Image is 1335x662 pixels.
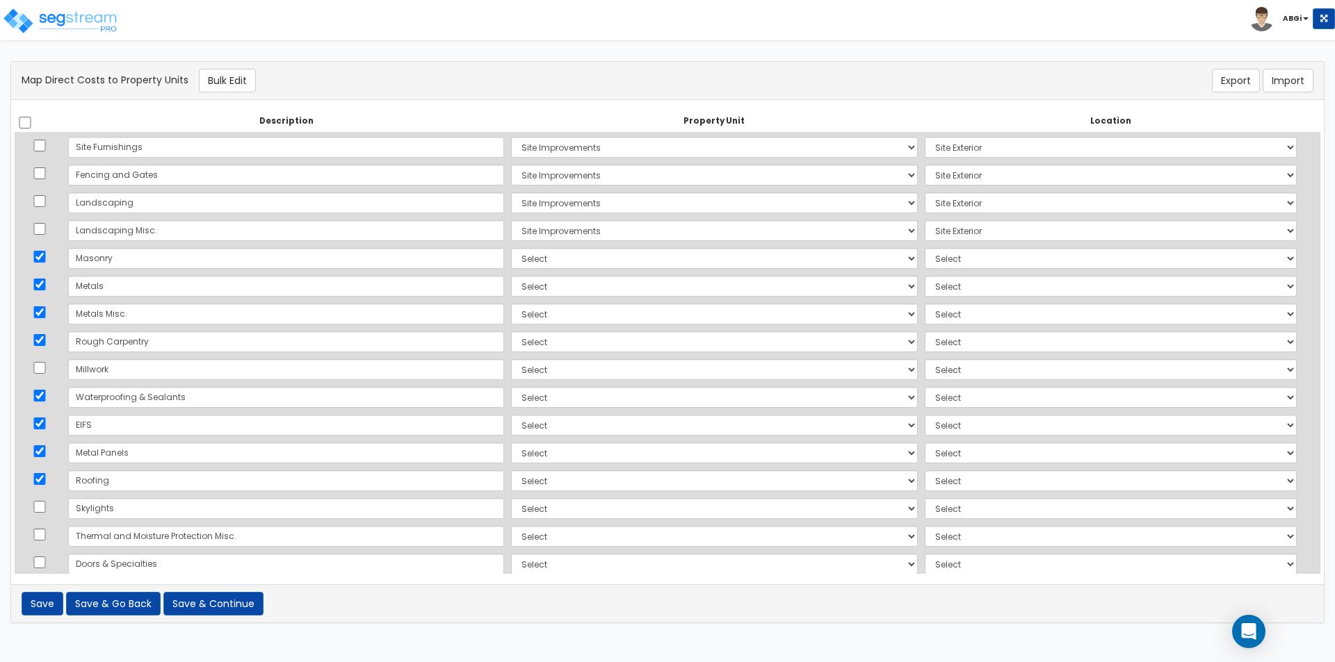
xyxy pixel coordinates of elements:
div: Map Direct Costs to Property Units [11,69,887,92]
button: Export [1212,69,1260,92]
img: logo_pro_r.png [2,7,120,35]
div: Open Intercom Messenger [1232,615,1265,648]
b: ABGi [1283,13,1302,24]
img: avatar.png [1249,7,1274,31]
button: Save [22,592,63,615]
th: Description [65,110,507,133]
th: Property Unit [508,110,921,133]
button: Save & Continue [163,592,264,615]
button: Save & Go Back [66,592,161,615]
th: Location [921,110,1300,133]
button: Import [1263,69,1313,92]
button: Bulk Edit [199,69,256,92]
